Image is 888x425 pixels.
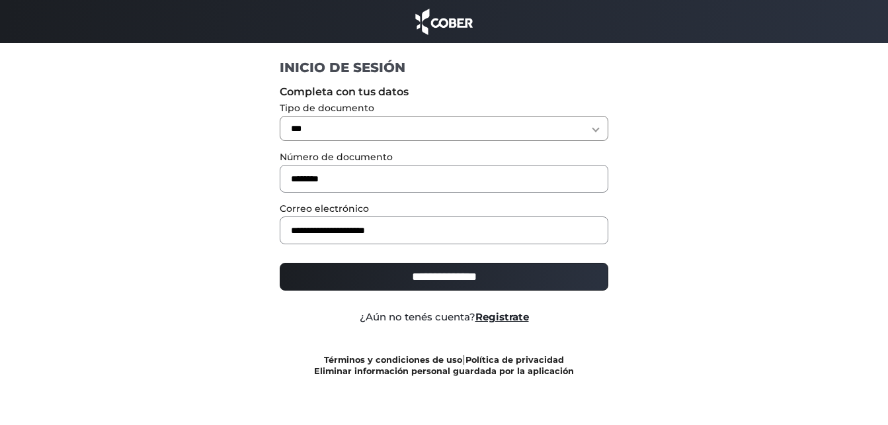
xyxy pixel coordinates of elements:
[314,366,574,376] a: Eliminar información personal guardada por la aplicación
[270,312,618,322] div: ¿Aún no tenés cuenta?
[475,310,529,323] a: Registrate
[280,59,608,76] h1: INICIO DE SESIÓN
[280,203,608,214] label: Correo electrónico
[280,152,608,162] label: Número de documento
[280,87,608,97] label: Completa con tus datos
[412,7,477,36] img: cober_marca.png
[270,354,618,377] div: |
[324,355,462,365] a: Términos y condiciones de uso
[280,103,608,113] label: Tipo de documento
[465,355,564,365] a: Política de privacidad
